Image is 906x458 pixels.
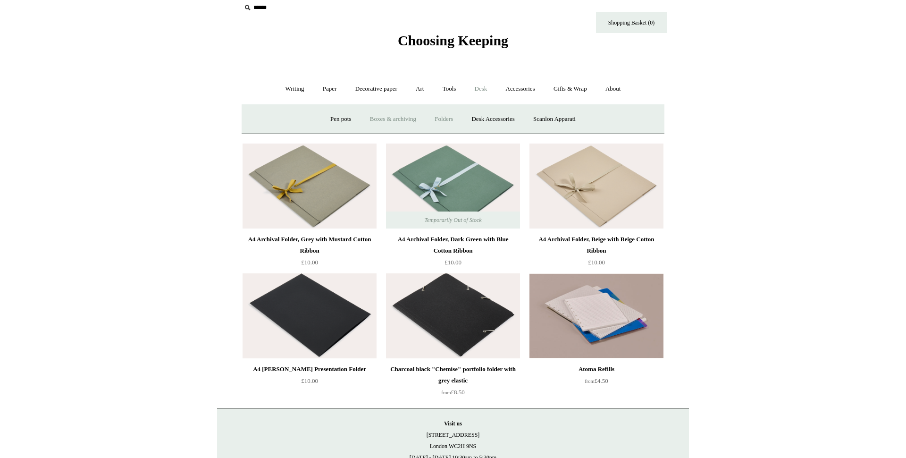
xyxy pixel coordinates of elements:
[386,144,520,229] img: A4 Archival Folder, Dark Green with Blue Cotton Ribbon
[386,144,520,229] a: A4 Archival Folder, Dark Green with Blue Cotton Ribbon A4 Archival Folder, Dark Green with Blue C...
[585,379,594,384] span: from
[588,259,605,266] span: £10.00
[463,107,523,132] a: Desk Accessories
[243,234,377,272] a: A4 Archival Folder, Grey with Mustard Cotton Ribbon £10.00
[243,273,377,358] img: A4 Fabriano Murillo Presentation Folder
[585,377,608,384] span: £4.50
[445,259,461,266] span: £10.00
[545,76,596,102] a: Gifts & Wrap
[398,33,508,48] span: Choosing Keeping
[386,234,520,272] a: A4 Archival Folder, Dark Green with Blue Cotton Ribbon £10.00
[529,144,663,229] img: A4 Archival Folder, Beige with Beige Cotton Ribbon
[314,76,345,102] a: Paper
[532,364,661,375] div: Atoma Refills
[529,144,663,229] a: A4 Archival Folder, Beige with Beige Cotton Ribbon A4 Archival Folder, Beige with Beige Cotton Ri...
[441,389,464,396] span: £8.50
[398,40,508,47] a: Choosing Keeping
[386,273,520,358] a: Charcoal black "Chemise" portfolio folder with grey elastic Charcoal black "Chemise" portfolio fo...
[529,273,663,358] img: Atoma Refills
[466,76,496,102] a: Desk
[245,364,374,375] div: A4 [PERSON_NAME] Presentation Folder
[532,234,661,256] div: A4 Archival Folder, Beige with Beige Cotton Ribbon
[361,107,425,132] a: Boxes & archiving
[407,76,432,102] a: Art
[388,364,518,386] div: Charcoal black "Chemise" portfolio folder with grey elastic
[529,234,663,272] a: A4 Archival Folder, Beige with Beige Cotton Ribbon £10.00
[426,107,461,132] a: Folders
[529,364,663,402] a: Atoma Refills from£4.50
[245,234,374,256] div: A4 Archival Folder, Grey with Mustard Cotton Ribbon
[277,76,313,102] a: Writing
[529,273,663,358] a: Atoma Refills Atoma Refills
[434,76,465,102] a: Tools
[444,420,462,427] strong: Visit us
[243,364,377,402] a: A4 [PERSON_NAME] Presentation Folder £10.00
[243,144,377,229] img: A4 Archival Folder, Grey with Mustard Cotton Ribbon
[497,76,544,102] a: Accessories
[243,273,377,358] a: A4 Fabriano Murillo Presentation Folder A4 Fabriano Murillo Presentation Folder
[243,144,377,229] a: A4 Archival Folder, Grey with Mustard Cotton Ribbon A4 Archival Folder, Grey with Mustard Cotton ...
[597,76,629,102] a: About
[441,390,451,395] span: from
[386,273,520,358] img: Charcoal black "Chemise" portfolio folder with grey elastic
[386,364,520,402] a: Charcoal black "Chemise" portfolio folder with grey elastic from£8.50
[525,107,584,132] a: Scanlon Apparati
[301,377,318,384] span: £10.00
[388,234,518,256] div: A4 Archival Folder, Dark Green with Blue Cotton Ribbon
[322,107,360,132] a: Pen pots
[415,212,491,229] span: Temporarily Out of Stock
[596,12,667,33] a: Shopping Basket (0)
[301,259,318,266] span: £10.00
[347,76,406,102] a: Decorative paper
